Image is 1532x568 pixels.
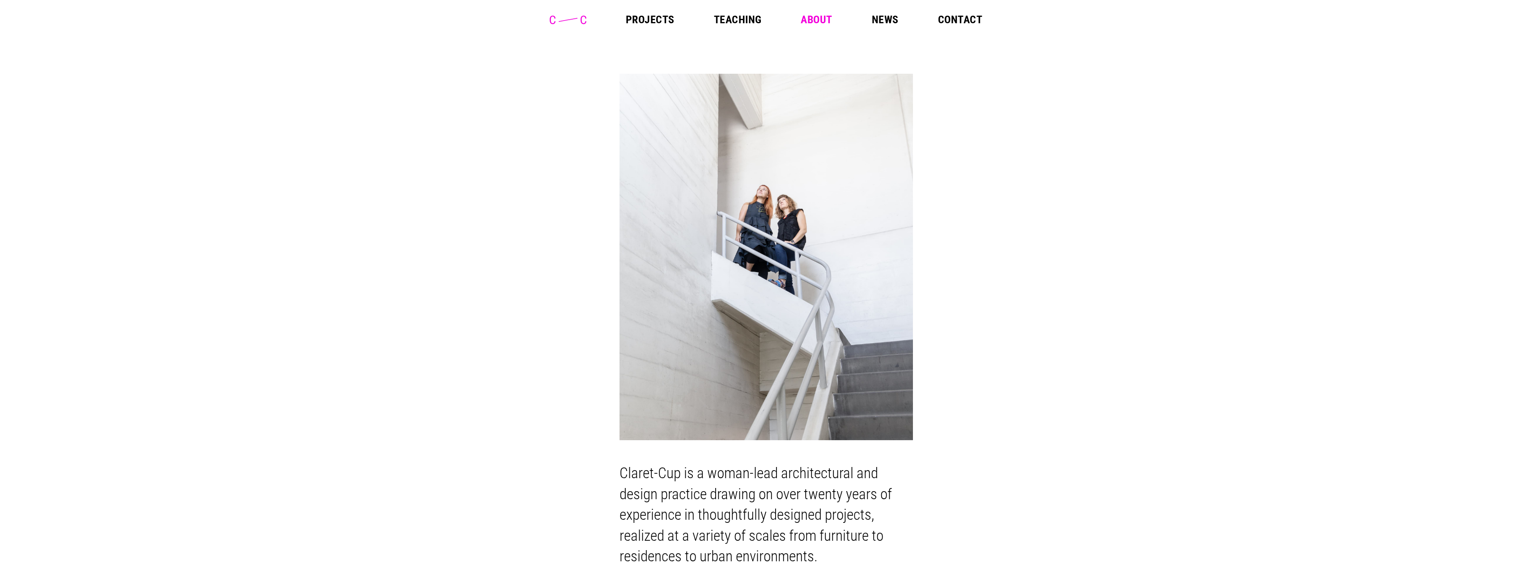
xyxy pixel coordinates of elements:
a: News [872,14,899,25]
a: Projects [626,14,675,25]
nav: Main Menu [626,14,982,25]
a: Teaching [714,14,762,25]
p: Claret-Cup is a woman-lead architectural and design practice drawing on over twenty years of expe... [620,463,913,567]
a: Contact [938,14,982,25]
a: About [801,14,832,25]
